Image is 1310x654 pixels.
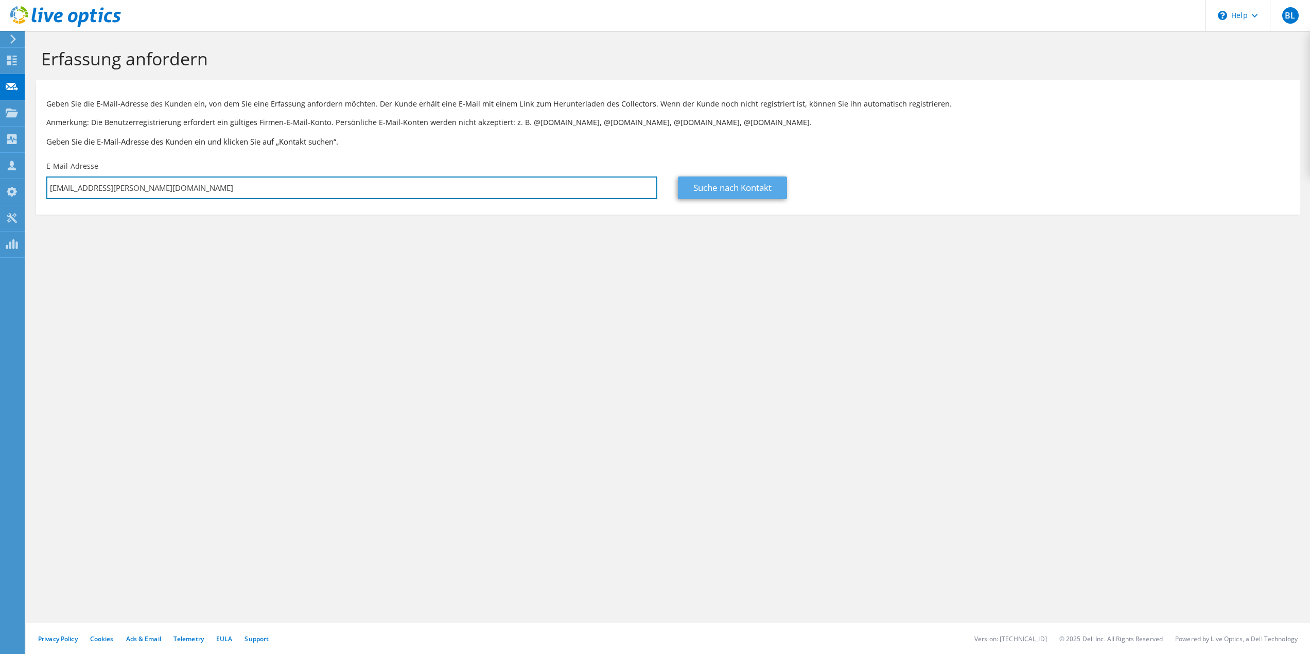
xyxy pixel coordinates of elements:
[1282,7,1299,24] span: BL
[41,48,1289,69] h1: Erfassung anfordern
[126,634,161,643] a: Ads & Email
[974,634,1047,643] li: Version: [TECHNICAL_ID]
[216,634,232,643] a: EULA
[38,634,78,643] a: Privacy Policy
[1059,634,1163,643] li: © 2025 Dell Inc. All Rights Reserved
[46,98,1289,110] p: Geben Sie die E-Mail-Adresse des Kunden ein, von dem Sie eine Erfassung anfordern möchten. Der Ku...
[244,634,269,643] a: Support
[173,634,204,643] a: Telemetry
[1175,634,1298,643] li: Powered by Live Optics, a Dell Technology
[90,634,114,643] a: Cookies
[678,176,787,199] a: Suche nach Kontakt
[1218,11,1227,20] svg: \n
[46,117,1289,128] p: Anmerkung: Die Benutzerregistrierung erfordert ein gültiges Firmen-E-Mail-Konto. Persönliche E-Ma...
[46,136,1289,147] h3: Geben Sie die E-Mail-Adresse des Kunden ein und klicken Sie auf „Kontakt suchen“.
[46,161,98,171] label: E-Mail-Adresse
